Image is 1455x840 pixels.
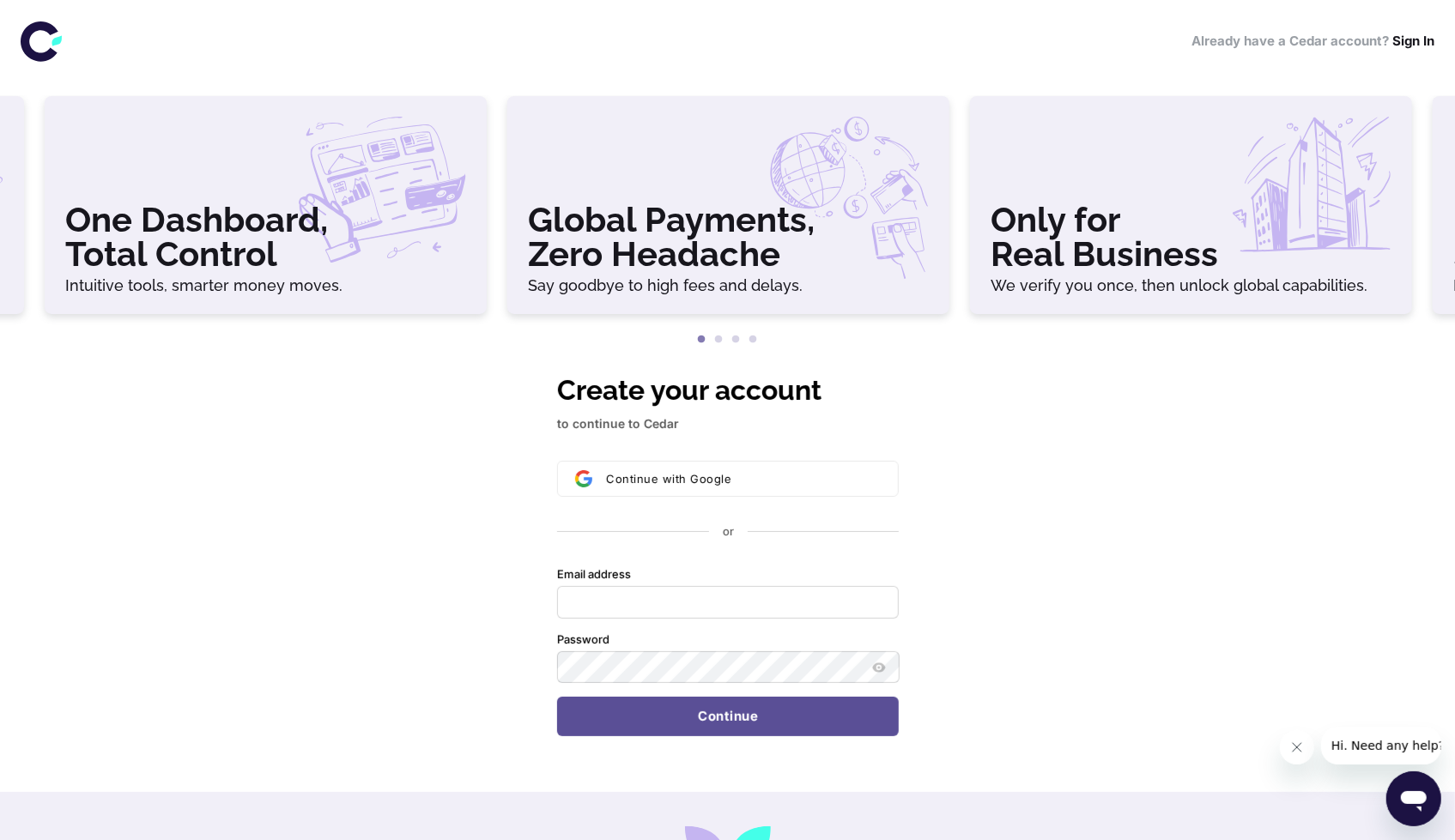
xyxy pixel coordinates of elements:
[745,331,762,348] button: 4
[557,632,609,648] label: Password
[1280,730,1314,764] iframe: Close message
[557,697,899,736] button: Continue
[528,202,929,271] h3: Global Payments, Zero Headache
[528,278,929,293] h6: Say goodbye to high fees and delays.
[991,278,1391,293] h6: We verify you once, then unlock global capabilities.
[722,524,733,540] p: or
[694,331,711,348] button: 1
[711,331,728,348] button: 2
[557,414,899,433] p: to continue to Cedar
[557,461,899,497] button: Sign in with GoogleContinue with Google
[65,202,466,271] h3: One Dashboard, Total Control
[10,12,124,26] span: Hi. Need any help?
[606,472,731,486] span: Continue with Google
[1386,771,1441,826] iframe: Button to launch messaging window
[1191,32,1434,51] h6: Already have a Cedar account?
[557,567,631,583] label: Email address
[557,370,899,411] h1: Create your account
[728,331,745,348] button: 3
[1392,33,1434,49] a: Sign In
[991,202,1391,271] h3: Only for Real Business
[65,278,466,293] h6: Intuitive tools, smarter money moves.
[1321,727,1441,764] iframe: Message from company
[868,657,888,678] button: Show password
[575,470,592,487] img: Sign in with Google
